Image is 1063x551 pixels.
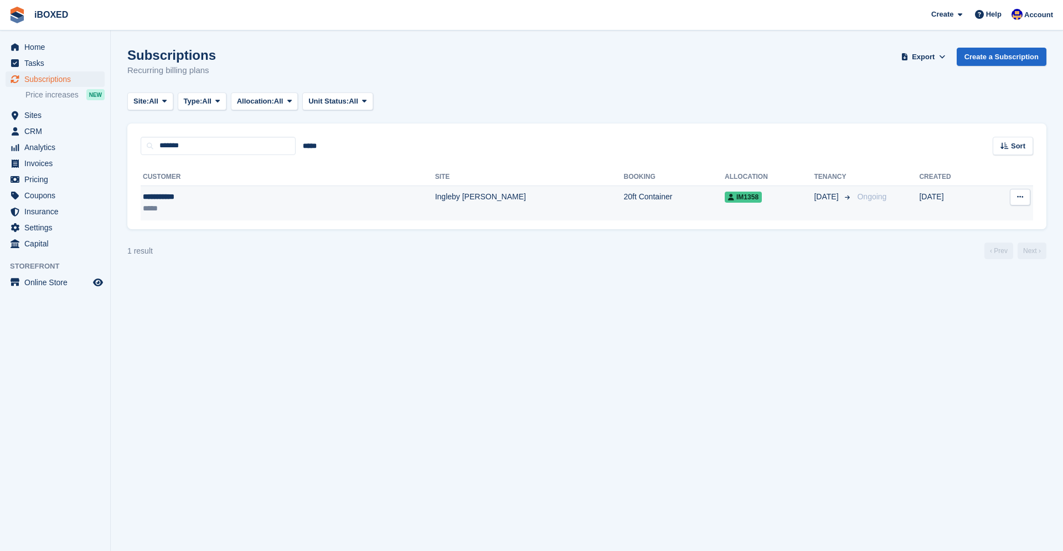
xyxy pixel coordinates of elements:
th: Customer [141,168,435,186]
span: Coupons [24,188,91,203]
div: 1 result [127,245,153,257]
span: Subscriptions [24,71,91,87]
span: IM1358 [725,192,762,203]
a: Preview store [91,276,105,289]
button: Type: All [178,92,226,111]
img: stora-icon-8386f47178a22dfd0bd8f6a31ec36ba5ce8667c1dd55bd0f319d3a0aa187defe.svg [9,7,25,23]
nav: Page [982,243,1049,259]
a: Previous [984,243,1013,259]
img: Noor Rashid [1012,9,1023,20]
span: Online Store [24,275,91,290]
span: Help [986,9,1002,20]
span: All [274,96,283,107]
span: Site: [133,96,149,107]
th: Tenancy [814,168,853,186]
span: Ongoing [857,192,886,201]
td: Ingleby [PERSON_NAME] [435,186,624,220]
th: Booking [623,168,725,186]
a: menu [6,123,105,139]
button: Export [899,48,948,66]
span: Sort [1011,141,1025,152]
p: Recurring billing plans [127,64,216,77]
a: menu [6,188,105,203]
a: menu [6,220,105,235]
a: menu [6,55,105,71]
span: All [349,96,358,107]
a: menu [6,107,105,123]
span: Create [931,9,953,20]
a: menu [6,140,105,155]
a: menu [6,172,105,187]
span: Storefront [10,261,110,272]
a: Create a Subscription [957,48,1046,66]
span: Capital [24,236,91,251]
span: CRM [24,123,91,139]
span: All [202,96,211,107]
a: menu [6,236,105,251]
span: [DATE] [814,191,840,203]
span: Unit Status: [308,96,349,107]
h1: Subscriptions [127,48,216,63]
span: Type: [184,96,203,107]
td: 20ft Container [623,186,725,220]
button: Unit Status: All [302,92,373,111]
button: Site: All [127,92,173,111]
span: Insurance [24,204,91,219]
span: Invoices [24,156,91,171]
span: Sites [24,107,91,123]
td: [DATE] [919,186,985,220]
span: Home [24,39,91,55]
a: Next [1018,243,1046,259]
button: Allocation: All [231,92,298,111]
th: Created [919,168,985,186]
a: menu [6,275,105,290]
a: iBOXED [30,6,73,24]
th: Site [435,168,624,186]
a: menu [6,204,105,219]
span: Settings [24,220,91,235]
span: Tasks [24,55,91,71]
span: Analytics [24,140,91,155]
a: menu [6,71,105,87]
a: menu [6,39,105,55]
span: Allocation: [237,96,274,107]
span: All [149,96,158,107]
span: Account [1024,9,1053,20]
span: Export [912,52,935,63]
span: Pricing [24,172,91,187]
div: NEW [86,89,105,100]
th: Allocation [725,168,814,186]
span: Price increases [25,90,79,100]
a: menu [6,156,105,171]
a: Price increases NEW [25,89,105,101]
